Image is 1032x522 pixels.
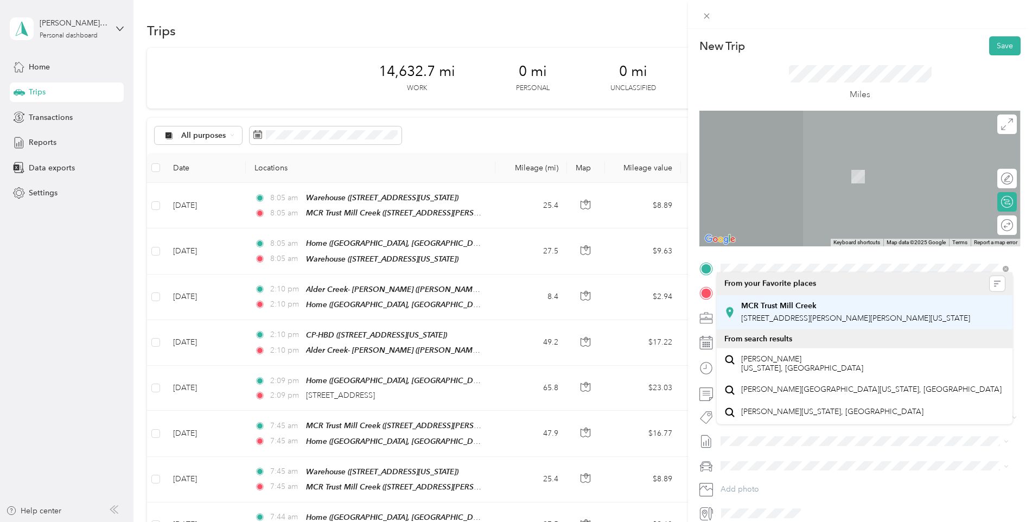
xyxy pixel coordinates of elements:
[717,482,1021,497] button: Add photo
[741,384,1002,394] span: [PERSON_NAME][GEOGRAPHIC_DATA][US_STATE], [GEOGRAPHIC_DATA]
[971,461,1032,522] iframe: Everlance-gr Chat Button Frame
[952,239,967,245] a: Terms (opens in new tab)
[850,88,870,101] p: Miles
[989,36,1021,55] button: Save
[702,232,738,246] img: Google
[741,354,863,373] span: [PERSON_NAME] [US_STATE], [GEOGRAPHIC_DATA]
[974,239,1017,245] a: Report a map error
[702,232,738,246] a: Open this area in Google Maps (opens a new window)
[741,313,970,322] span: [STREET_ADDRESS][PERSON_NAME][PERSON_NAME][US_STATE]
[699,39,745,54] p: New Trip
[741,301,817,310] strong: MCR Trust Mill Creek
[887,239,946,245] span: Map data ©2025 Google
[724,334,792,343] span: From search results
[724,279,816,289] span: From your Favorite places
[833,239,880,246] button: Keyboard shortcuts
[741,406,923,416] span: [PERSON_NAME][US_STATE], [GEOGRAPHIC_DATA]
